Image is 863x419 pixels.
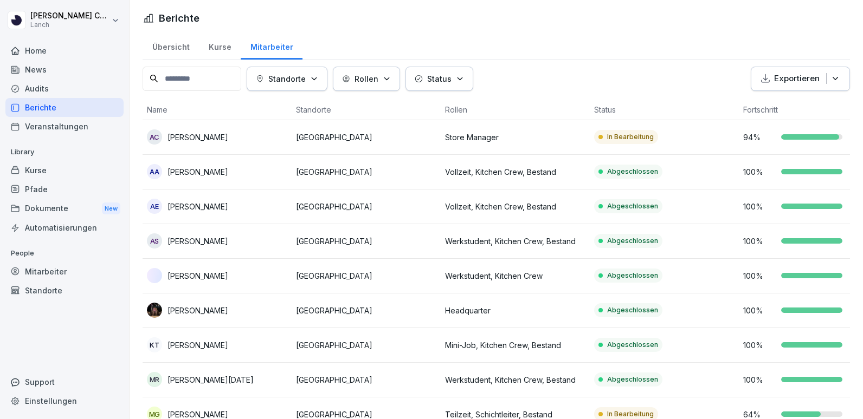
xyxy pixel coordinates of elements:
p: Abgeschlossen [607,201,658,211]
p: Vollzeit, Kitchen Crew, Bestand [445,201,585,212]
p: [PERSON_NAME] [168,339,228,351]
a: Automatisierungen [5,218,124,237]
div: Support [5,372,124,391]
div: AS [147,233,162,248]
p: Werkstudent, Kitchen Crew, Bestand [445,374,585,385]
a: Standorte [5,281,124,300]
h1: Berichte [159,11,199,25]
p: Abgeschlossen [607,375,658,384]
button: Rollen [333,67,400,91]
img: nr12uujy2ymsfw80t88z7spl.png [147,268,162,283]
a: Mitarbeiter [241,32,302,60]
a: Mitarbeiter [5,262,124,281]
p: Mini-Job, Kitchen Crew, Bestand [445,339,585,351]
a: Audits [5,79,124,98]
p: In Bearbeitung [607,409,654,419]
a: Home [5,41,124,60]
th: Standorte [292,100,441,120]
div: KT [147,337,162,352]
p: [GEOGRAPHIC_DATA] [296,166,436,178]
p: [PERSON_NAME] [168,132,228,143]
img: gq6jiwkat9wmwctfmwqffveh.png [147,303,162,318]
p: [PERSON_NAME] [168,270,228,281]
p: [PERSON_NAME] [168,166,228,178]
p: 100 % [743,339,776,351]
p: 100 % [743,270,776,281]
p: Exportieren [774,73,820,85]
a: Kurse [199,32,241,60]
a: DokumenteNew [5,199,124,219]
div: MR [147,372,162,387]
p: [GEOGRAPHIC_DATA] [296,132,436,143]
th: Status [590,100,739,120]
p: Abgeschlossen [607,340,658,350]
p: Abgeschlossen [607,271,658,280]
p: Abgeschlossen [607,236,658,246]
div: AA [147,164,162,179]
a: Pfade [5,180,124,199]
a: Veranstaltungen [5,117,124,136]
div: AE [147,199,162,214]
p: Headquarter [445,305,585,316]
p: [GEOGRAPHIC_DATA] [296,339,436,351]
th: Rollen [441,100,590,120]
p: Library [5,143,124,161]
p: Vollzeit, Kitchen Crew, Bestand [445,166,585,178]
p: In Bearbeitung [607,132,654,142]
p: 100 % [743,235,776,247]
button: Status [405,67,473,91]
p: [GEOGRAPHIC_DATA] [296,201,436,212]
button: Exportieren [751,67,850,91]
th: Name [143,100,292,120]
p: Standorte [268,73,306,84]
div: New [102,202,120,215]
p: [PERSON_NAME] [168,305,228,316]
a: News [5,60,124,79]
p: [PERSON_NAME] [168,201,228,212]
p: [PERSON_NAME] [168,235,228,247]
p: [GEOGRAPHIC_DATA] [296,305,436,316]
p: Abgeschlossen [607,167,658,176]
p: Rollen [355,73,378,84]
div: AC [147,129,162,145]
p: Store Manager [445,132,585,143]
button: Standorte [247,67,327,91]
p: 100 % [743,374,776,385]
p: 100 % [743,201,776,212]
p: [GEOGRAPHIC_DATA] [296,374,436,385]
p: [GEOGRAPHIC_DATA] [296,235,436,247]
a: Übersicht [143,32,199,60]
p: [GEOGRAPHIC_DATA] [296,270,436,281]
p: 100 % [743,166,776,178]
p: Lanch [30,21,110,29]
p: 100 % [743,305,776,316]
a: Kurse [5,161,124,180]
p: People [5,245,124,262]
p: [PERSON_NAME] Cancillieri [30,11,110,21]
a: Einstellungen [5,391,124,410]
p: Werkstudent, Kitchen Crew, Bestand [445,235,585,247]
p: [PERSON_NAME][DATE] [168,374,254,385]
p: Werkstudent, Kitchen Crew [445,270,585,281]
p: Abgeschlossen [607,305,658,315]
a: Berichte [5,98,124,117]
div: Dokumente [5,199,124,219]
p: 94 % [743,132,776,143]
p: Status [427,73,452,84]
